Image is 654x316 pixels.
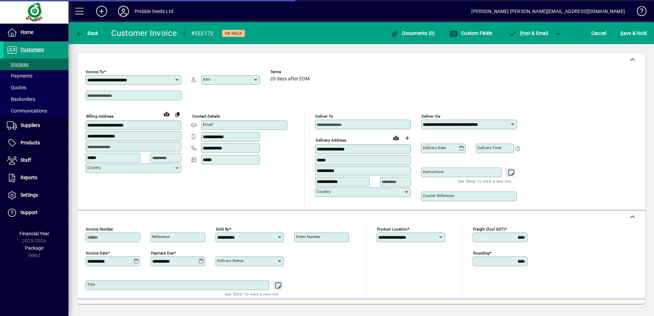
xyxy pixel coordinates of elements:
[620,28,647,39] span: ave & Hold
[270,76,310,82] span: 20 days after EOM
[86,227,113,232] mat-label: Invoice number
[203,122,213,127] mat-label: Email
[3,105,68,117] a: Communications
[315,114,333,119] mat-label: Deliver To
[3,187,68,204] a: Settings
[21,210,38,215] span: Support
[113,5,134,17] button: Profile
[86,69,104,74] mat-label: Invoice To
[473,251,489,255] mat-label: Rounding
[448,27,494,39] button: Custom Fields
[216,227,229,232] mat-label: Sold by
[423,145,446,150] mat-label: Delivery date
[317,189,330,194] mat-label: Country
[3,24,68,41] a: Home
[21,47,44,52] span: Customers
[161,108,172,119] a: View on map
[449,30,493,36] span: Custom Fields
[478,145,501,150] mat-label: Delivery time
[270,70,311,74] span: Terms
[86,251,108,255] mat-label: Invoice date
[21,122,40,128] span: Suppliers
[402,133,413,144] button: Choose address
[407,303,448,315] button: Product History
[7,108,47,114] span: Communications
[21,29,33,35] span: Home
[74,27,100,39] button: Back
[7,73,32,79] span: Payments
[203,77,210,82] mat-label: Attn
[421,114,440,119] mat-label: Deliver via
[3,117,68,134] a: Suppliers
[3,70,68,82] a: Payments
[7,62,28,67] span: Invoices
[19,231,49,236] span: Financial Year
[458,177,511,185] mat-hint: Use 'Enter' to start a new line
[21,157,31,163] span: Staff
[619,27,649,39] button: Save & Hold
[632,1,645,24] a: Knowledge Base
[21,192,38,198] span: Settings
[508,30,548,36] span: ost & Email
[3,134,68,152] a: Products
[21,140,40,145] span: Products
[134,6,173,17] div: Prebble Seeds Ltd
[91,5,113,17] button: Add
[3,58,68,70] a: Invoices
[68,27,106,39] app-page-header-button: Back
[21,175,37,180] span: Reports
[620,30,623,36] span: S
[423,169,444,174] mat-label: Instructions
[505,27,551,39] button: Post & Email
[599,303,626,314] span: Product
[471,6,625,17] div: [PERSON_NAME] [PERSON_NAME][EMAIL_ADDRESS][DOMAIN_NAME]
[87,165,101,170] mat-label: Country
[3,204,68,221] a: Support
[595,303,630,315] button: Product
[391,132,402,143] a: View on map
[473,227,505,232] mat-label: Freight (excl GST)
[3,93,68,105] a: Backorders
[151,251,174,255] mat-label: Payment due
[520,30,523,36] span: P
[111,28,177,39] div: Customer Invoice
[389,27,437,39] button: Documents (0)
[591,28,606,39] span: Cancel
[217,258,244,263] mat-label: Delivery status
[152,234,170,239] mat-label: Reference
[172,109,183,120] button: Copy to Delivery address
[76,30,99,36] span: Back
[7,85,26,90] span: Quotes
[7,96,35,102] span: Backorders
[410,303,445,314] span: Product History
[3,82,68,93] a: Quotes
[191,28,214,39] div: #552172
[3,152,68,169] a: Staff
[391,30,435,36] span: Documents (0)
[87,282,95,287] mat-label: Title
[25,245,43,251] span: Package
[3,169,68,186] a: Reports
[377,227,407,232] mat-label: Product location
[225,31,242,36] span: On hold
[225,290,278,298] mat-hint: Use 'Enter' to start a new line
[423,193,454,198] mat-label: Courier Reference
[296,234,321,239] mat-label: Order number
[590,27,608,39] button: Cancel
